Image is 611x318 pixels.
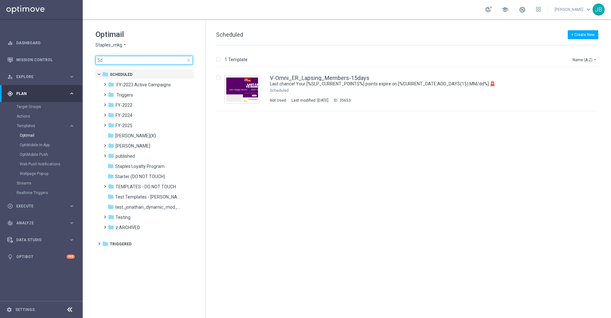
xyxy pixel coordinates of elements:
[102,241,109,247] i: folder
[20,131,82,140] div: Optimail
[17,112,82,121] div: Actions
[115,204,181,210] span: test_jonathan_dynamic_mod_{X}
[108,91,114,98] i: folder
[20,150,82,159] div: OptiMobile Push
[7,74,13,80] i: person_search
[331,98,351,103] div: ID:
[115,174,165,179] span: Starter (DO NOT TOUCH)
[108,163,114,169] i: folder
[20,162,66,167] a: Web Push Notifications
[116,92,133,98] span: .Triggers
[20,133,66,138] a: Optimail
[16,51,75,68] a: Mission Control
[226,77,258,102] img: 35653.jpeg
[108,153,114,159] i: folder
[108,81,114,88] i: folder
[20,142,66,148] a: OptiMobile In-App
[69,74,75,80] i: keyboard_arrow_right
[7,40,13,46] i: equalizer
[95,42,122,48] span: Staples_mkg
[17,104,66,109] a: Target Groups
[108,173,114,179] i: folder
[108,142,114,149] i: folder
[17,114,66,119] a: Actions
[7,254,75,259] button: lightbulb Optibot +10
[16,204,69,208] span: Execute
[115,163,165,169] span: Staples Loyalty Program
[7,203,69,209] div: Execute
[6,307,12,313] i: settings
[20,159,82,169] div: Web Push Notifications
[17,178,82,188] div: Streams
[116,153,135,159] span: published
[225,57,248,62] p: 1 Template
[7,220,13,226] i: track_changes
[7,40,75,46] div: equalizer Dashboard
[108,214,114,220] i: folder
[95,29,193,40] h1: Optimail
[17,124,69,128] div: Templates
[17,102,82,112] div: Target Groups
[7,248,75,265] div: Optibot
[17,188,82,198] div: Realtime Triggers
[116,143,150,149] span: jonathan_testing_folder
[17,123,75,128] div: Templates keyboard_arrow_right
[115,194,181,200] span: Test Templates - Jonas
[7,237,75,242] div: Data Studio keyboard_arrow_right
[116,214,130,220] span: Testing
[216,31,243,38] span: Scheduled
[108,224,114,230] i: folder
[7,74,75,79] div: person_search Explore keyboard_arrow_right
[16,248,67,265] a: Optibot
[108,204,114,210] i: folder
[270,98,286,103] div: Not Used
[7,220,75,226] div: track_changes Analyze keyboard_arrow_right
[585,6,592,13] span: keyboard_arrow_down
[210,67,610,111] div: Press SPACE to select this row.
[593,4,605,16] div: JB
[108,102,114,108] i: folder
[116,184,176,190] span: TEMPLATES - DO NOT TOUCH
[69,220,75,226] i: keyboard_arrow_right
[16,221,69,225] span: Analyze
[102,71,109,77] i: folder
[108,193,114,200] i: folder
[108,122,114,128] i: folder
[69,203,75,209] i: keyboard_arrow_right
[7,74,69,80] div: Explore
[186,58,191,63] span: close
[95,56,193,65] input: Search Template
[115,133,156,139] span: jonathan_pr_test_{X}
[7,51,75,68] div: Mission Control
[67,255,75,259] div: +10
[502,6,509,13] span: school
[270,75,369,81] a: V-Omni_ER_Lapsing_Members-15days
[17,121,82,178] div: Templates
[593,57,598,62] i: arrow_drop_down
[108,132,114,139] i: folder
[15,308,35,312] a: Settings
[95,42,127,48] button: Staples_mkg arrow_drop_down
[17,124,62,128] span: Templates
[7,220,69,226] div: Analyze
[108,183,114,190] i: folder
[270,81,556,87] a: Last chance! Your [%SLP_CURRENT_POINTS%] points expire on [%CURRENT_DATE:ADD_DAYS(15):MM/dd%] 🚨
[7,91,13,97] i: gps_fixed
[568,30,598,39] button: + Create New
[7,237,69,243] div: Data Studio
[572,56,598,63] button: Name (A-Z)arrow_drop_down
[110,72,132,77] span: Scheduled
[7,57,75,62] button: Mission Control
[69,90,75,97] i: keyboard_arrow_right
[116,82,171,88] span: .FY-2023 Active Campaigns
[122,42,127,48] i: arrow_drop_down
[7,203,13,209] i: play_circle_outline
[7,254,13,260] i: lightbulb
[7,91,69,97] div: Plan
[116,225,140,230] span: z.ARCHIVED
[16,238,69,242] span: Data Studio
[290,88,571,93] div: Scheduled
[20,152,66,157] a: OptiMobile Push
